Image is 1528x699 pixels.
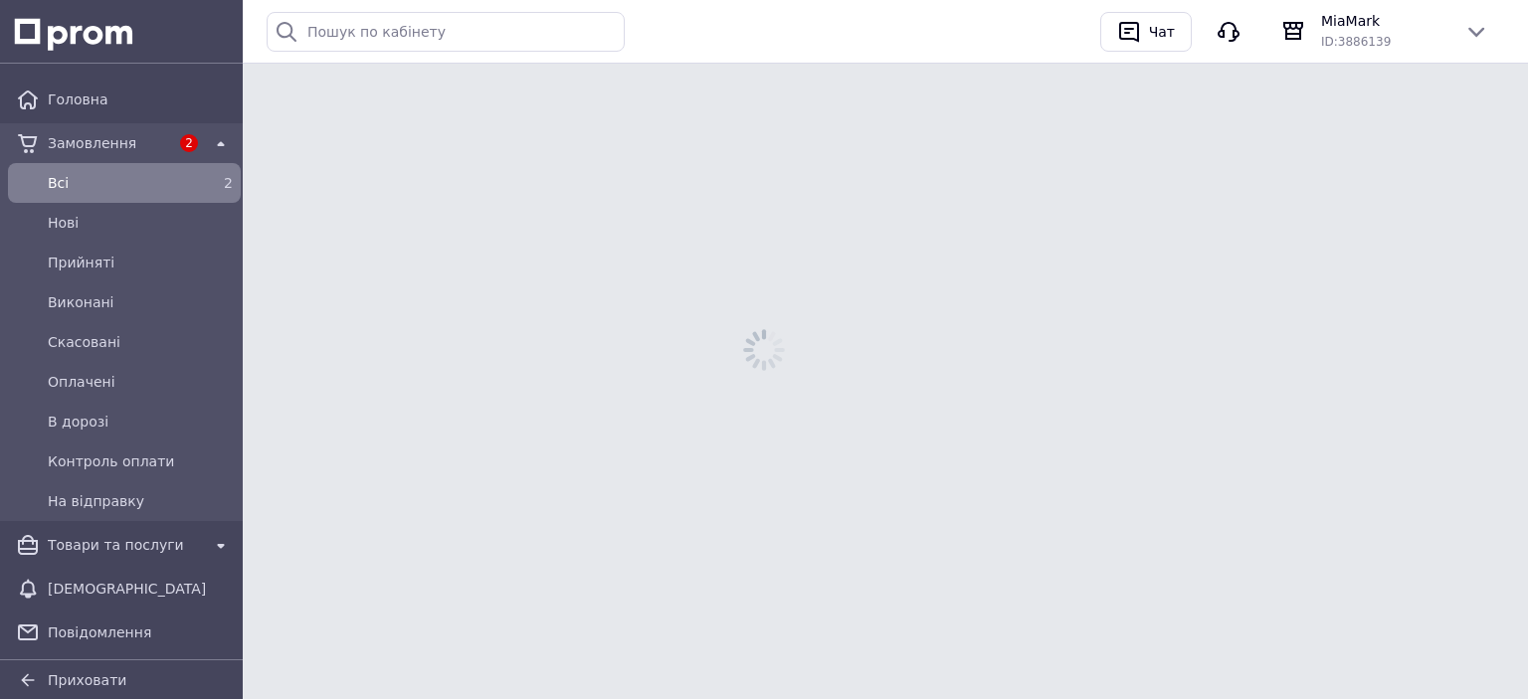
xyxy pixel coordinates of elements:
span: Замовлення [48,133,169,153]
span: Оплачені [48,372,233,392]
span: Повідомлення [48,622,233,642]
span: 2 [224,175,233,191]
button: Чат [1100,12,1192,52]
span: MiaMark [1321,11,1448,31]
div: Чат [1145,17,1179,47]
span: Контроль оплати [48,451,233,471]
span: 2 [180,134,198,152]
span: Приховати [48,672,126,688]
span: Нові [48,213,233,233]
span: Прийняті [48,253,233,272]
span: Всi [48,173,193,193]
span: Виконані [48,292,233,312]
span: Головна [48,89,233,109]
input: Пошук по кабінету [267,12,625,52]
span: [DEMOGRAPHIC_DATA] [48,579,233,599]
span: Скасовані [48,332,233,352]
span: Товари та послуги [48,535,201,555]
span: На відправку [48,491,233,511]
span: ID: 3886139 [1321,35,1391,49]
span: В дорозі [48,412,233,432]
